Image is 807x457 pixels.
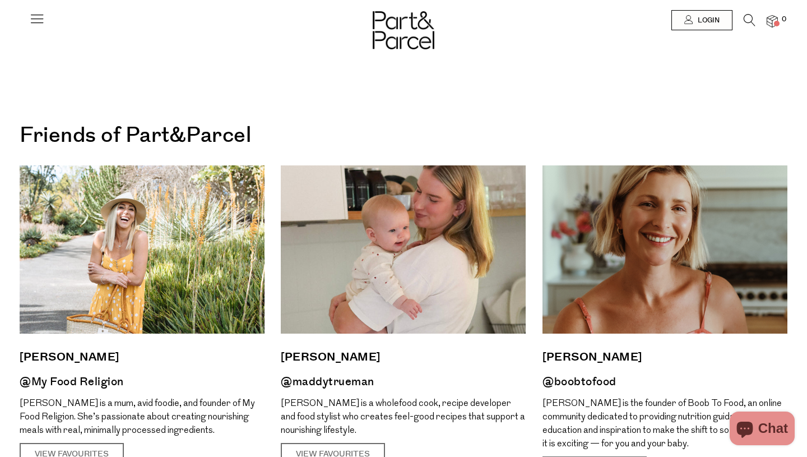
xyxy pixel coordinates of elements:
a: [PERSON_NAME] [281,348,526,367]
span: Login [695,16,720,25]
img: Maddy Trueman [281,165,526,334]
a: Login [671,10,732,30]
p: [PERSON_NAME] is a mum, avid foodie, and founder of My Food Religion. She’s passionate about crea... [20,397,265,437]
a: @boobtofood [542,374,616,390]
span: 0 [779,15,789,25]
span: [PERSON_NAME] is the founder of Boob To Food, an online community dedicated to providing nutritio... [542,399,786,449]
img: Luka McCabe [542,165,787,334]
h1: Friends of Part&Parcel [20,118,787,154]
a: @My Food Religion [20,374,124,390]
a: 0 [767,15,778,27]
inbox-online-store-chat: Shopify online store chat [726,412,798,448]
img: Part&Parcel [373,11,434,49]
a: [PERSON_NAME] [542,348,787,367]
p: [PERSON_NAME] is a wholefood cook, recipe developer and food stylist who creates feel-good recipe... [281,397,526,437]
img: Shan Cooper [20,165,265,334]
a: @maddytrueman [281,374,374,390]
a: [PERSON_NAME] [20,348,265,367]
